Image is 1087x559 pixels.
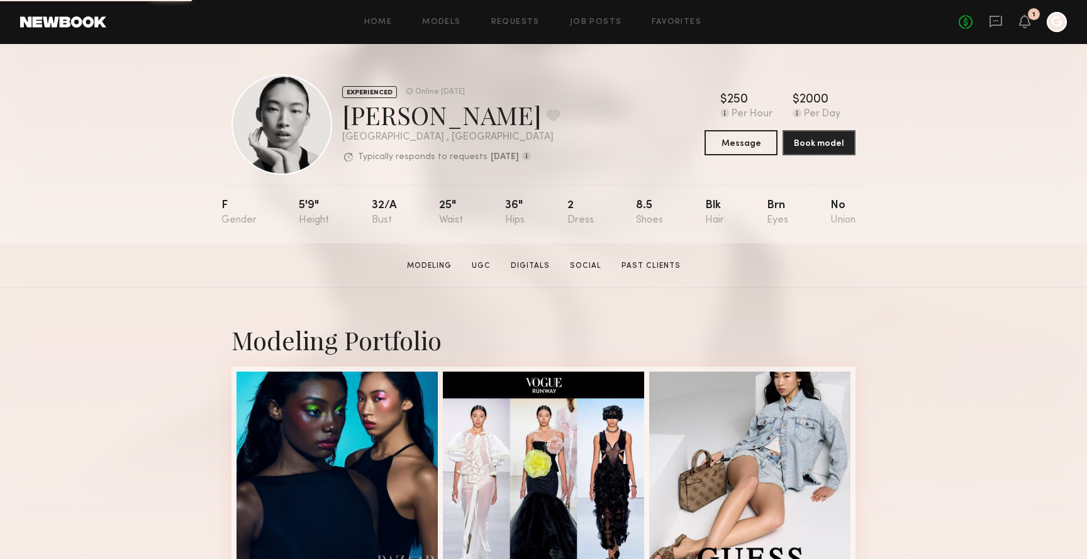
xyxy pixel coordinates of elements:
div: $ [793,94,800,106]
div: 36" [505,200,525,226]
div: F [221,200,257,226]
div: [GEOGRAPHIC_DATA] , [GEOGRAPHIC_DATA] [342,132,560,143]
a: UGC [467,260,496,272]
div: $ [720,94,727,106]
div: 2 [567,200,594,226]
div: 1 [1032,11,1035,18]
div: 25" [439,200,463,226]
a: G [1047,12,1067,32]
div: EXPERIENCED [342,86,397,98]
div: 2000 [800,94,828,106]
a: Social [565,260,606,272]
div: 32/a [372,200,397,226]
div: 5'9" [299,200,329,226]
div: 250 [727,94,748,106]
div: No [830,200,856,226]
b: [DATE] [491,153,519,162]
a: Home [364,18,393,26]
a: Digitals [506,260,555,272]
div: Online [DATE] [415,88,465,96]
div: Per Hour [732,109,772,120]
div: [PERSON_NAME] [342,98,560,131]
button: Book model [783,130,856,155]
div: Brn [767,200,788,226]
p: Typically responds to requests [358,153,488,162]
div: Modeling Portfolio [231,323,856,357]
div: Per Day [804,109,840,120]
a: Past Clients [616,260,686,272]
a: Job Posts [570,18,622,26]
a: Modeling [402,260,457,272]
div: 8.5 [636,200,663,226]
a: Requests [491,18,540,26]
a: Favorites [652,18,701,26]
a: Models [422,18,460,26]
button: Message [705,130,778,155]
div: Blk [705,200,724,226]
